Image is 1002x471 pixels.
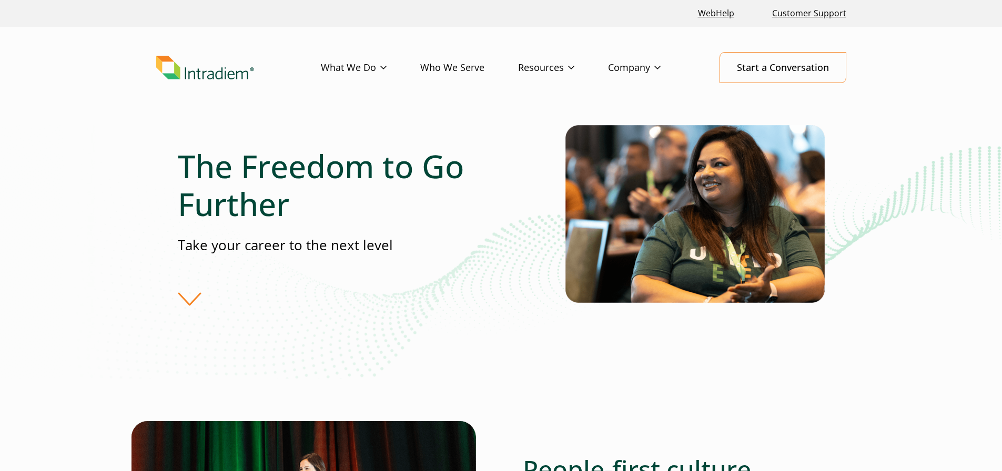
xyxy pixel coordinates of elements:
a: Link opens in a new window [694,2,738,25]
a: Who We Serve [420,53,518,83]
a: Customer Support [768,2,851,25]
a: Link to homepage of Intradiem [156,56,321,80]
a: Start a Conversation [720,52,846,83]
a: What We Do [321,53,420,83]
img: Intradiem [156,56,254,80]
a: Company [608,53,694,83]
a: Resources [518,53,608,83]
h1: The Freedom to Go Further [178,147,501,223]
p: Take your career to the next level [178,236,501,255]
